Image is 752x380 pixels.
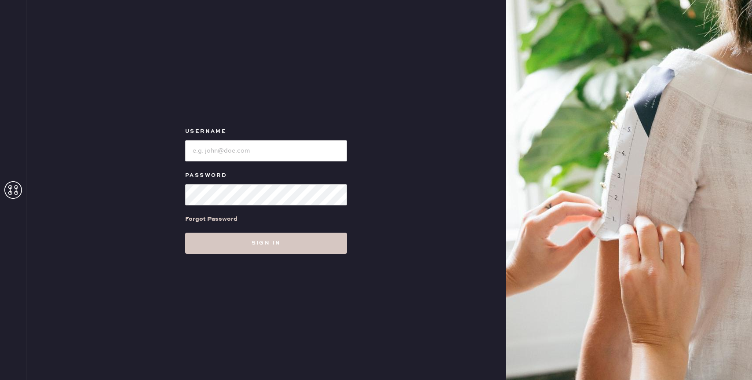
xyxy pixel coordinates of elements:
[185,126,347,137] label: Username
[185,214,237,224] div: Forgot Password
[185,205,237,233] a: Forgot Password
[185,233,347,254] button: Sign in
[185,170,347,181] label: Password
[185,140,347,161] input: e.g. john@doe.com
